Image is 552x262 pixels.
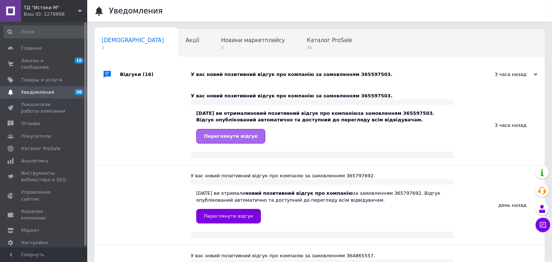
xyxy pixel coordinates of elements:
span: ТД "Истоки М" [24,4,78,11]
div: Ваш ID: 1278888 [24,11,87,17]
div: 3 часа назад [465,71,537,78]
div: У вас новий позитивний відгук про компанію за замовленням 364865557. [191,253,454,259]
span: Аналитика [21,158,48,164]
span: Покупатели [21,133,51,140]
span: Маркет [21,227,40,234]
span: 1 [102,45,164,51]
b: новий позитивний відгук про компанію [250,110,358,116]
span: Каталог ProSale [307,37,352,44]
div: 3 часа назад [454,85,545,165]
span: 16 [74,57,84,64]
span: Управление сайтом [21,189,67,202]
span: Настройки [21,239,48,246]
a: Переглянути відгук [196,129,265,144]
button: Чат с покупателем [536,218,550,232]
span: [DEMOGRAPHIC_DATA] [102,37,164,44]
div: У вас новий позитивний відгук про компанію за замовленням 365597503. [191,93,454,99]
span: 34 [307,45,352,51]
span: Переглянути відгук [204,213,253,219]
span: Кошелек компании [21,208,67,221]
h1: Уведомления [109,7,163,15]
span: Каталог ProSale [21,145,60,152]
div: У вас новий позитивний відгук про компанію за замовленням 365597503. [191,71,465,78]
span: (16) [143,72,154,77]
span: Показатели работы компании [21,101,67,114]
span: Уведомления [21,89,54,96]
span: Инструменты вебмастера и SEO [21,170,67,183]
a: Переглянути відгук [196,209,261,223]
span: Отзывы [21,120,40,127]
div: У вас новий позитивний відгук про компанію за замовленням 365797692. [191,173,454,179]
span: Заказы и сообщения [21,57,67,70]
div: день назад [454,165,545,245]
span: 38 [74,89,84,95]
input: Поиск [4,25,90,39]
span: 3 [221,45,285,51]
span: Главная [21,45,41,52]
b: новий позитивний відгук про компанію [245,190,353,196]
div: Відгуки [120,64,191,85]
div: [DATE] ви отримали за замовленням 365797692. Відгук опублікований автоматично та доступний до пер... [196,190,448,223]
div: [DATE] ви отримали за замовленням 365597503. Відгук опублікований автоматично та доступний до пер... [196,110,448,143]
span: Новини маркетплейсу [221,37,285,44]
span: Переглянути відгук [204,133,258,139]
span: Товары и услуги [21,77,62,83]
span: Акції [186,37,200,44]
